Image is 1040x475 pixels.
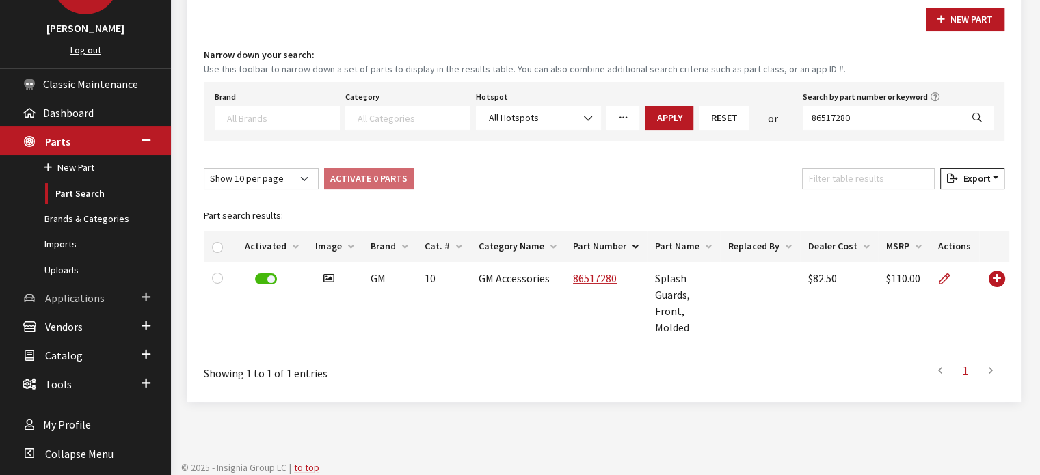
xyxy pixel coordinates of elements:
[699,106,749,130] button: Reset
[345,91,379,103] label: Category
[878,262,930,344] td: $110.00
[43,106,94,120] span: Dashboard
[255,273,277,284] label: Deactivate Part
[227,111,339,124] textarea: Search
[307,231,362,262] th: Image: activate to sort column ascending
[45,447,114,461] span: Collapse Menu
[476,106,601,130] span: All Hotspots
[470,262,565,344] td: GM Accessories
[70,44,101,56] a: Log out
[926,8,1004,31] button: New Part
[204,355,528,381] div: Showing 1 to 1 of 1 entries
[803,91,928,103] label: Search by part number or keyword
[470,231,565,262] th: Category Name: activate to sort column ascending
[961,106,994,130] button: Search
[294,461,319,474] a: to top
[323,273,334,284] i: Has image
[45,291,105,305] span: Applications
[489,111,539,124] span: All Hotspots
[800,231,878,262] th: Dealer Cost: activate to sort column ascending
[802,168,935,189] input: Filter table results
[565,231,647,262] th: Part Number: activate to sort column descending
[181,461,286,474] span: © 2025 - Insignia Group LC
[215,91,236,103] label: Brand
[957,172,990,185] span: Export
[204,62,1004,77] small: Use this toolbar to narrow down a set of parts to display in the results table. You can also comb...
[940,168,1004,189] button: Export
[573,271,617,285] a: 86517280
[938,262,961,296] a: Edit Part
[476,91,508,103] label: Hotspot
[345,106,470,130] span: Select a Category
[289,461,291,474] span: |
[204,48,1004,62] h4: Narrow down your search:
[45,377,72,391] span: Tools
[878,231,930,262] th: MSRP: activate to sort column ascending
[647,231,720,262] th: Part Name: activate to sort column ascending
[800,262,878,344] td: $82.50
[362,262,416,344] td: GM
[647,262,720,344] td: Splash Guards, Front, Molded
[358,111,470,124] textarea: Search
[45,135,70,148] span: Parts
[215,106,340,130] span: Select a Brand
[645,106,693,130] button: Apply
[803,106,961,130] input: Search
[14,20,157,36] h3: [PERSON_NAME]
[416,262,470,344] td: 10
[362,231,416,262] th: Brand: activate to sort column ascending
[930,231,979,262] th: Actions
[953,357,978,384] a: 1
[749,110,797,126] div: or
[720,231,800,262] th: Replaced By: activate to sort column ascending
[485,111,592,125] span: All Hotspots
[204,200,1009,231] caption: Part search results:
[606,106,639,130] a: More Filters
[237,231,307,262] th: Activated: activate to sort column ascending
[979,262,1009,344] td: Use Enter key to show more/less
[43,418,91,432] span: My Profile
[45,349,83,362] span: Catalog
[43,77,138,91] span: Classic Maintenance
[416,231,470,262] th: Cat. #: activate to sort column ascending
[45,320,83,334] span: Vendors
